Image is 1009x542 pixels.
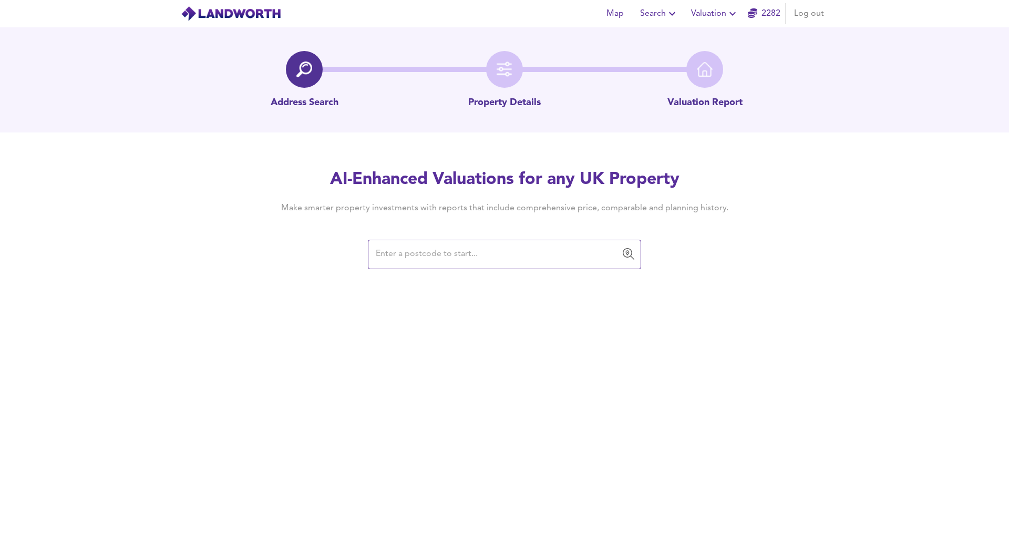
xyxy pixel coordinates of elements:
button: Log out [790,3,828,24]
img: filter-icon [497,62,512,77]
input: Enter a postcode to start... [373,244,621,264]
p: Address Search [271,96,338,110]
p: Property Details [468,96,541,110]
span: Valuation [691,6,739,21]
h2: AI-Enhanced Valuations for any UK Property [265,168,744,191]
h4: Make smarter property investments with reports that include comprehensive price, comparable and p... [265,202,744,214]
span: Log out [794,6,824,21]
p: Valuation Report [667,96,743,110]
a: 2282 [748,6,780,21]
button: Valuation [687,3,743,24]
span: Map [602,6,627,21]
img: logo [181,6,281,22]
img: home-icon [697,62,713,77]
button: Map [598,3,632,24]
button: Search [636,3,683,24]
span: Search [640,6,678,21]
img: search-icon [296,62,312,77]
button: 2282 [747,3,781,24]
